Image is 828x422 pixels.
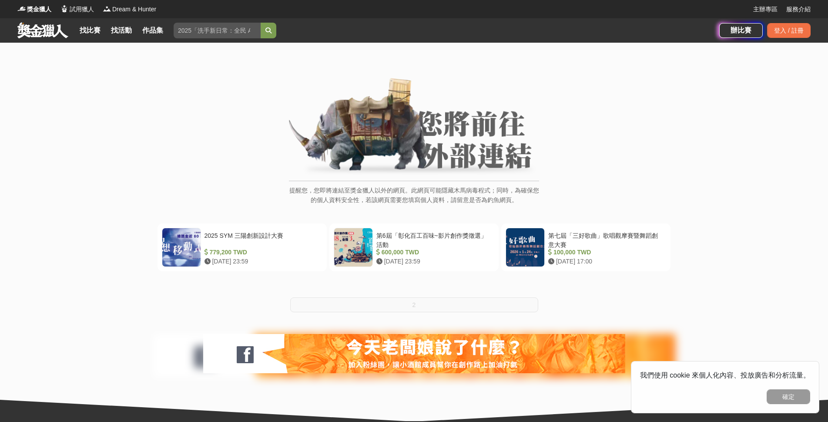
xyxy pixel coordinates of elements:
[17,5,51,14] a: Logo獎金獵人
[17,4,26,13] img: Logo
[60,5,94,14] a: Logo試用獵人
[27,5,51,14] span: 獎金獵人
[376,257,491,266] div: [DATE] 23:59
[289,186,539,214] p: 提醒您，您即將連結至獎金獵人以外的網頁。此網頁可能隱藏木馬病毒程式；同時，為確保您的個人資料安全性，若該網頁需要您填寫個人資料，請留意是否為釣魚網頁。
[376,248,491,257] div: 600,000 TWD
[76,24,104,37] a: 找比賽
[767,23,811,38] div: 登入 / 註冊
[107,24,135,37] a: 找活動
[204,248,319,257] div: 779,200 TWD
[548,248,663,257] div: 100,000 TWD
[139,24,167,37] a: 作品集
[60,4,69,13] img: Logo
[203,334,625,373] img: 127fc932-0e2d-47dc-a7d9-3a4a18f96856.jpg
[70,5,94,14] span: 試用獵人
[376,231,491,248] div: 第6屆「彰化百工百味~影片創作獎徵選」活動
[158,223,327,271] a: 2025 SYM 三陽創新設計大賽 779,200 TWD [DATE] 23:59
[329,223,499,271] a: 第6屆「彰化百工百味~影片創作獎徵選」活動 600,000 TWD [DATE] 23:59
[786,5,811,14] a: 服務介紹
[548,231,663,248] div: 第七屆「三好歌曲」歌唱觀摩賽暨舞蹈創意大賽
[290,297,538,312] button: 2
[112,5,156,14] span: Dream & Hunter
[204,257,319,266] div: [DATE] 23:59
[548,257,663,266] div: [DATE] 17:00
[753,5,778,14] a: 主辦專區
[204,231,319,248] div: 2025 SYM 三陽創新設計大賽
[289,78,539,176] img: External Link Banner
[767,389,810,404] button: 確定
[501,223,670,271] a: 第七屆「三好歌曲」歌唱觀摩賽暨舞蹈創意大賽 100,000 TWD [DATE] 17:00
[103,4,111,13] img: Logo
[103,5,156,14] a: LogoDream & Hunter
[640,371,810,379] span: 我們使用 cookie 來個人化內容、投放廣告和分析流量。
[719,23,763,38] a: 辦比賽
[174,23,261,38] input: 2025「洗手新日常：全民 ALL IN」洗手歌全台徵選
